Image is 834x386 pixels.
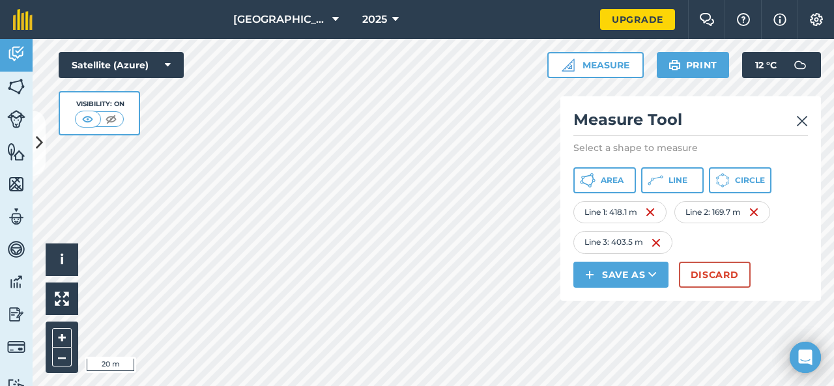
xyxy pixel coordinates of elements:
img: Two speech bubbles overlapping with the left bubble in the forefront [699,13,715,26]
img: Ruler icon [562,59,575,72]
img: svg+xml;base64,PD94bWwgdmVyc2lvbj0iMS4wIiBlbmNvZGluZz0idXRmLTgiPz4KPCEtLSBHZW5lcmF0b3I6IEFkb2JlIE... [7,240,25,259]
button: 12 °C [742,52,821,78]
button: Satellite (Azure) [59,52,184,78]
img: svg+xml;base64,PHN2ZyB4bWxucz0iaHR0cDovL3d3dy53My5vcmcvMjAwMC9zdmciIHdpZHRoPSIxNCIgaGVpZ2h0PSIyNC... [585,267,594,283]
div: Line 3 : 403.5 m [573,231,672,253]
img: svg+xml;base64,PHN2ZyB4bWxucz0iaHR0cDovL3d3dy53My5vcmcvMjAwMC9zdmciIHdpZHRoPSI1NiIgaGVpZ2h0PSI2MC... [7,142,25,161]
span: 2025 [362,12,387,27]
span: 12 ° C [755,52,777,78]
img: svg+xml;base64,PHN2ZyB4bWxucz0iaHR0cDovL3d3dy53My5vcmcvMjAwMC9zdmciIHdpZHRoPSIyMiIgaGVpZ2h0PSIzMC... [796,113,808,129]
img: svg+xml;base64,PHN2ZyB4bWxucz0iaHR0cDovL3d3dy53My5vcmcvMjAwMC9zdmciIHdpZHRoPSIxNiIgaGVpZ2h0PSIyNC... [651,235,661,251]
button: – [52,348,72,366]
button: Save as [573,262,669,288]
button: i [46,243,78,276]
button: Line [641,167,704,193]
span: Area [601,175,624,186]
img: svg+xml;base64,PHN2ZyB4bWxucz0iaHR0cDovL3d3dy53My5vcmcvMjAwMC9zdmciIHdpZHRoPSIxNiIgaGVpZ2h0PSIyNC... [749,204,759,220]
img: Four arrows, one pointing top left, one top right, one bottom right and the last bottom left [55,292,69,306]
img: svg+xml;base64,PHN2ZyB4bWxucz0iaHR0cDovL3d3dy53My5vcmcvMjAwMC9zdmciIHdpZHRoPSIxNiIgaGVpZ2h0PSIyNC... [645,204,655,220]
button: Discard [679,262,751,288]
a: Upgrade [600,9,675,30]
button: Area [573,167,636,193]
img: svg+xml;base64,PD94bWwgdmVyc2lvbj0iMS4wIiBlbmNvZGluZz0idXRmLTgiPz4KPCEtLSBHZW5lcmF0b3I6IEFkb2JlIE... [7,110,25,128]
img: svg+xml;base64,PD94bWwgdmVyc2lvbj0iMS4wIiBlbmNvZGluZz0idXRmLTgiPz4KPCEtLSBHZW5lcmF0b3I6IEFkb2JlIE... [7,207,25,227]
img: svg+xml;base64,PD94bWwgdmVyc2lvbj0iMS4wIiBlbmNvZGluZz0idXRmLTgiPz4KPCEtLSBHZW5lcmF0b3I6IEFkb2JlIE... [7,272,25,292]
div: Open Intercom Messenger [790,342,821,373]
img: A question mark icon [736,13,751,26]
span: Line [669,175,687,186]
img: svg+xml;base64,PD94bWwgdmVyc2lvbj0iMS4wIiBlbmNvZGluZz0idXRmLTgiPz4KPCEtLSBHZW5lcmF0b3I6IEFkb2JlIE... [7,44,25,64]
button: + [52,328,72,348]
img: svg+xml;base64,PHN2ZyB4bWxucz0iaHR0cDovL3d3dy53My5vcmcvMjAwMC9zdmciIHdpZHRoPSIxNyIgaGVpZ2h0PSIxNy... [773,12,786,27]
span: [GEOGRAPHIC_DATA] [233,12,327,27]
div: Line 1 : 418.1 m [573,201,667,223]
img: fieldmargin Logo [13,9,33,30]
span: Circle [735,175,765,186]
img: svg+xml;base64,PD94bWwgdmVyc2lvbj0iMS4wIiBlbmNvZGluZz0idXRmLTgiPz4KPCEtLSBHZW5lcmF0b3I6IEFkb2JlIE... [7,338,25,356]
div: Visibility: On [75,99,124,109]
p: Select a shape to measure [573,141,808,154]
img: svg+xml;base64,PD94bWwgdmVyc2lvbj0iMS4wIiBlbmNvZGluZz0idXRmLTgiPz4KPCEtLSBHZW5lcmF0b3I6IEFkb2JlIE... [787,52,813,78]
button: Circle [709,167,771,193]
button: Print [657,52,730,78]
img: svg+xml;base64,PHN2ZyB4bWxucz0iaHR0cDovL3d3dy53My5vcmcvMjAwMC9zdmciIHdpZHRoPSI1MCIgaGVpZ2h0PSI0MC... [103,113,119,126]
span: i [60,251,64,268]
button: Measure [547,52,644,78]
img: svg+xml;base64,PHN2ZyB4bWxucz0iaHR0cDovL3d3dy53My5vcmcvMjAwMC9zdmciIHdpZHRoPSIxOSIgaGVpZ2h0PSIyNC... [669,57,681,73]
img: A cog icon [809,13,824,26]
img: svg+xml;base64,PD94bWwgdmVyc2lvbj0iMS4wIiBlbmNvZGluZz0idXRmLTgiPz4KPCEtLSBHZW5lcmF0b3I6IEFkb2JlIE... [7,305,25,324]
img: svg+xml;base64,PHN2ZyB4bWxucz0iaHR0cDovL3d3dy53My5vcmcvMjAwMC9zdmciIHdpZHRoPSI1MCIgaGVpZ2h0PSI0MC... [79,113,96,126]
img: svg+xml;base64,PHN2ZyB4bWxucz0iaHR0cDovL3d3dy53My5vcmcvMjAwMC9zdmciIHdpZHRoPSI1NiIgaGVpZ2h0PSI2MC... [7,174,25,194]
div: Line 2 : 169.7 m [674,201,770,223]
h2: Measure Tool [573,109,808,136]
img: svg+xml;base64,PHN2ZyB4bWxucz0iaHR0cDovL3d3dy53My5vcmcvMjAwMC9zdmciIHdpZHRoPSI1NiIgaGVpZ2h0PSI2MC... [7,77,25,96]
